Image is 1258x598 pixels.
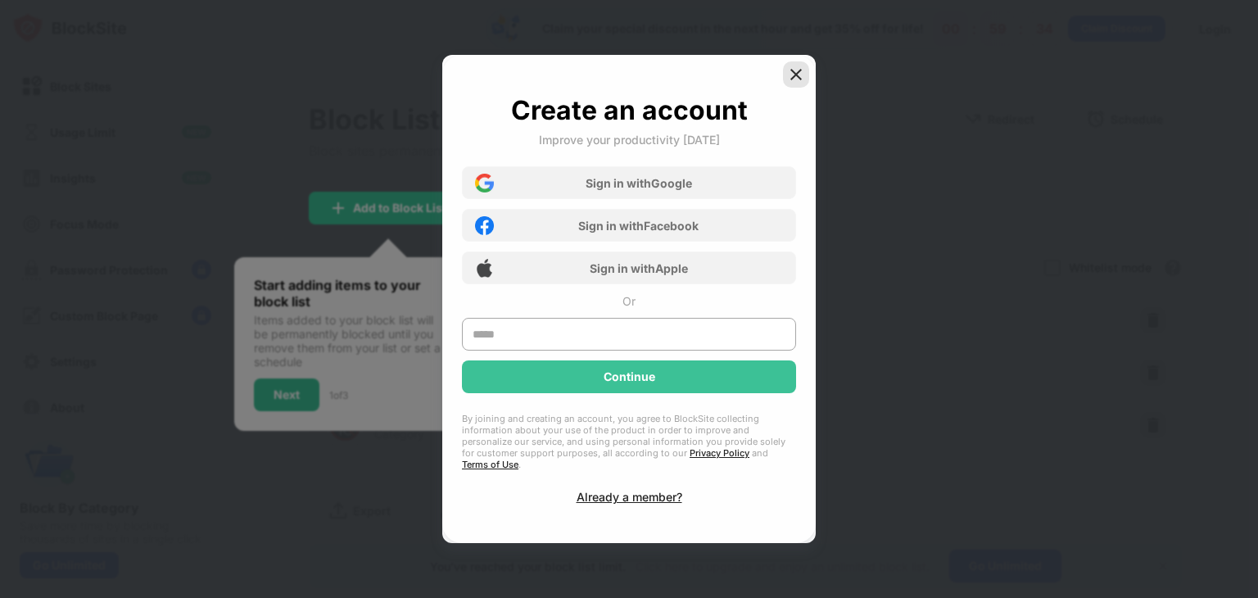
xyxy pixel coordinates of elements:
[577,490,682,504] div: Already a member?
[690,447,749,459] a: Privacy Policy
[622,294,636,308] div: Or
[539,133,720,147] div: Improve your productivity [DATE]
[590,261,688,275] div: Sign in with Apple
[475,174,494,193] img: google-icon.png
[475,216,494,235] img: facebook-icon.png
[462,459,518,470] a: Terms of Use
[604,370,655,383] div: Continue
[586,176,692,190] div: Sign in with Google
[578,219,699,233] div: Sign in with Facebook
[475,259,494,278] img: apple-icon.png
[511,94,748,126] div: Create an account
[462,413,796,470] div: By joining and creating an account, you agree to BlockSite collecting information about your use ...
